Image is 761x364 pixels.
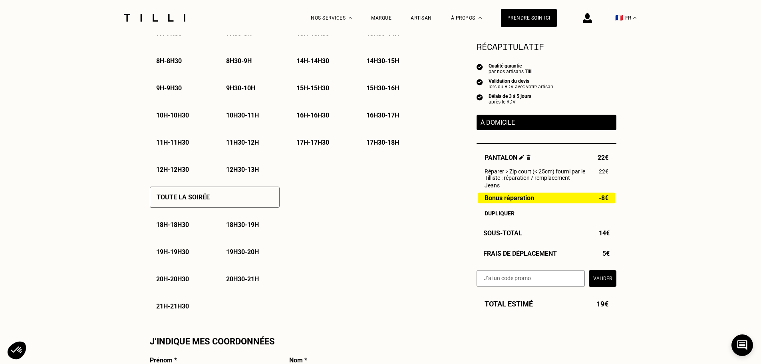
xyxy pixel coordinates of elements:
[156,248,189,256] p: 19h - 19h30
[589,270,616,287] button: Valider
[150,336,275,346] p: J‘indique mes coordonnées
[156,57,182,65] p: 8h - 8h30
[156,221,189,229] p: 18h - 18h30
[226,221,259,229] p: 18h30 - 19h
[156,302,189,310] p: 21h - 21h30
[477,270,585,287] input: J‘ai un code promo
[615,14,623,22] span: 🇫🇷
[411,15,432,21] a: Artisan
[156,166,189,173] p: 12h - 12h30
[477,250,616,257] div: Frais de déplacement
[477,93,483,101] img: icon list info
[489,84,553,90] div: lors du RDV avec votre artisan
[489,93,531,99] div: Délais de 3 à 5 jours
[583,13,592,23] img: icône connexion
[485,182,500,189] span: Jeans
[633,17,636,19] img: menu déroulant
[289,356,307,364] p: Nom *
[296,111,329,119] p: 16h - 16h30
[477,40,616,53] section: Récapitulatif
[596,300,608,308] span: 19€
[527,155,531,160] img: Supprimer
[366,139,399,146] p: 17h30 - 18h
[226,275,259,283] p: 20h30 - 21h
[485,210,608,217] div: Dupliquer
[501,9,557,27] a: Prendre soin ici
[489,99,531,105] div: après le RDV
[121,14,188,22] img: Logo du service de couturière Tilli
[366,111,399,119] p: 16h30 - 17h
[156,84,182,92] p: 9h - 9h30
[489,63,533,69] div: Qualité garantie
[489,78,553,84] div: Validation du devis
[226,84,255,92] p: 9h30 - 10h
[371,15,391,21] a: Marque
[485,195,534,201] span: Bonus réparation
[366,84,399,92] p: 15h30 - 16h
[519,155,525,160] img: Éditer
[599,195,608,201] span: -8€
[226,166,259,173] p: 12h30 - 13h
[226,139,259,146] p: 11h30 - 12h
[477,63,483,70] img: icon list info
[156,275,189,283] p: 20h - 20h30
[226,57,252,65] p: 8h30 - 9h
[479,17,482,19] img: Menu déroulant à propos
[485,168,599,181] span: Réparer > Zip court (< 25cm) fourni par le Tilliste : réparation / remplacement
[157,193,210,201] p: Toute la soirée
[296,139,329,146] p: 17h - 17h30
[602,250,610,257] span: 5€
[489,69,533,74] div: par nos artisans Tilli
[156,139,189,146] p: 11h - 11h30
[156,111,189,119] p: 10h - 10h30
[226,111,259,119] p: 10h30 - 11h
[477,229,616,237] div: Sous-Total
[296,84,329,92] p: 15h - 15h30
[598,154,608,161] span: 22€
[599,168,608,175] span: 22€
[366,57,399,65] p: 14h30 - 15h
[485,154,531,161] span: Pantalon
[477,78,483,86] img: icon list info
[477,300,616,308] div: Total estimé
[150,356,177,364] p: Prénom *
[226,248,259,256] p: 19h30 - 20h
[349,17,352,19] img: Menu déroulant
[481,119,612,126] p: À domicile
[296,57,329,65] p: 14h - 14h30
[599,229,610,237] span: 14€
